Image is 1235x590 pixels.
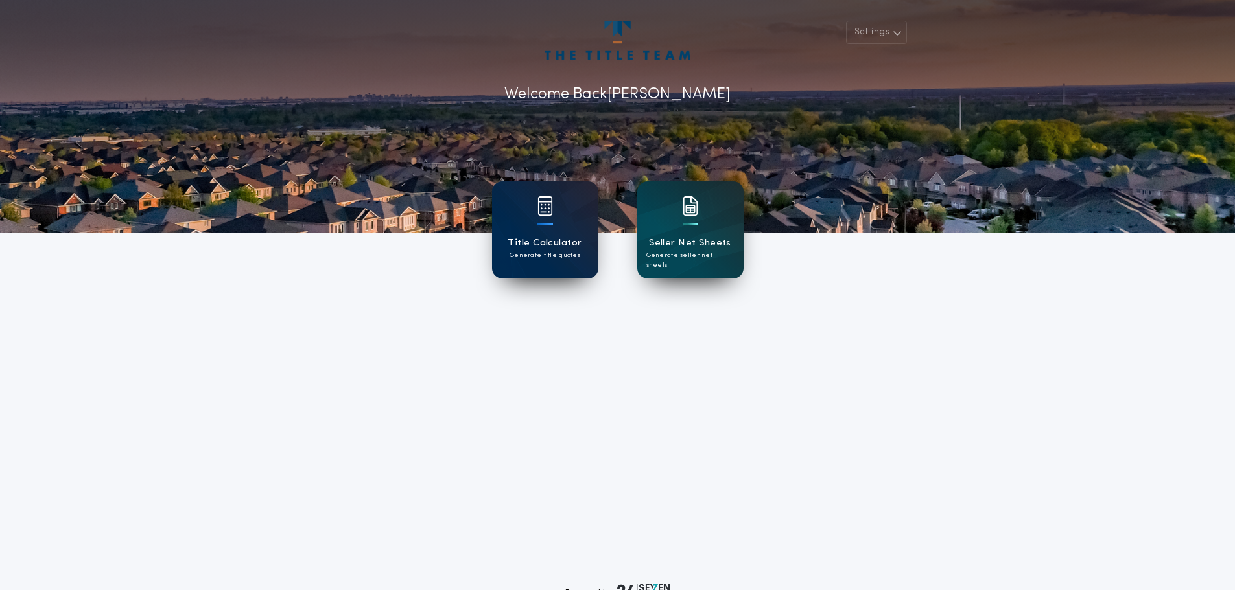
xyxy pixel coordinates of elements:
[508,236,582,251] h1: Title Calculator
[683,196,698,216] img: card icon
[545,21,690,60] img: account-logo
[492,181,598,278] a: card iconTitle CalculatorGenerate title quotes
[649,236,731,251] h1: Seller Net Sheets
[537,196,553,216] img: card icon
[646,251,735,270] p: Generate seller net sheets
[504,83,731,106] p: Welcome Back [PERSON_NAME]
[510,251,580,260] p: Generate title quotes
[637,181,744,278] a: card iconSeller Net SheetsGenerate seller net sheets
[846,21,907,44] button: Settings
